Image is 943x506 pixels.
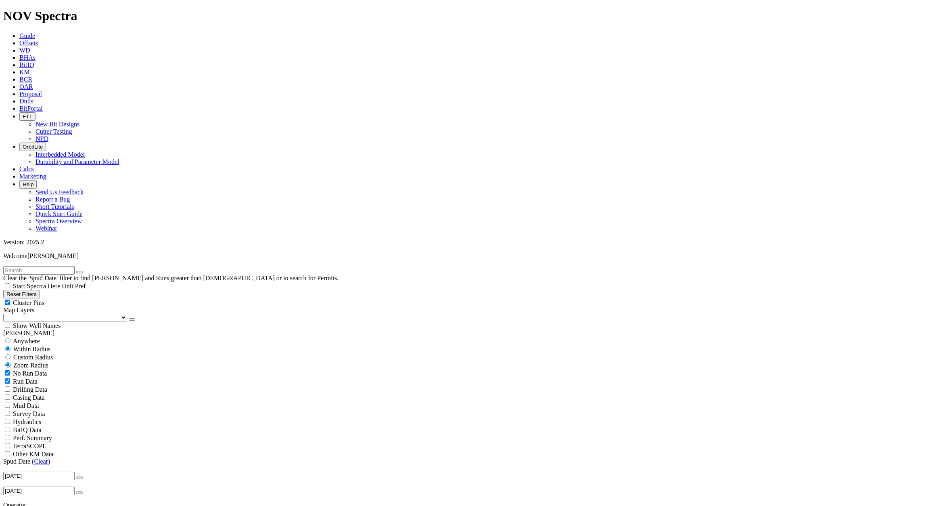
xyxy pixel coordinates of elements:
span: Mud Data [13,402,39,409]
span: Custom Radius [13,354,53,361]
span: Run Data [13,378,38,385]
a: Webinar [36,225,57,232]
span: Survey Data [13,410,45,417]
span: No Run Data [13,370,47,377]
span: Cluster Pins [13,299,44,306]
span: TerraSCOPE [13,443,46,449]
span: Anywhere [13,338,40,344]
a: Interbedded Model [36,151,85,158]
span: Clear the 'Spud Date' filter to find [PERSON_NAME] and Runs greater than [DEMOGRAPHIC_DATA] or to... [3,275,339,281]
filter-controls-checkbox: Hydraulics Analysis [3,418,940,426]
span: Map Layers [3,307,34,313]
span: OrbitLite [23,144,43,150]
button: Help [19,180,37,189]
a: Offsets [19,40,38,46]
a: BHAs [19,54,36,61]
a: WD [19,47,30,54]
a: BCR [19,76,32,83]
a: BitPortal [19,105,43,112]
a: Calcs [19,166,34,172]
input: Start Spectra Here [5,283,10,288]
span: Within Radius [13,346,50,353]
a: Durability and Parameter Model [36,158,119,165]
p: Welcome [3,252,940,260]
input: Search [3,266,75,275]
span: BitIQ Data [13,426,42,433]
span: Casing Data [13,394,45,401]
a: Cutter Testing [36,128,72,135]
span: Zoom Radius [13,362,48,369]
a: Send Us Feedback [36,189,84,195]
button: Reset Filters [3,290,40,298]
button: OrbitLite [19,143,46,151]
span: Start Spectra Here [13,283,60,290]
a: BitIQ [19,61,34,68]
a: Spectra Overview [36,218,82,225]
span: Hydraulics [13,418,41,425]
div: [PERSON_NAME] [3,330,940,337]
h1: NOV Spectra [3,8,940,23]
a: Report a Bug [36,196,70,203]
span: Spud Date [3,458,30,465]
span: [PERSON_NAME] [27,252,79,259]
span: Help [23,181,33,187]
span: FTT [23,113,32,120]
span: Other KM Data [13,451,53,458]
a: Dulls [19,98,33,105]
a: Quick Start Guide [36,210,82,217]
a: Proposal [19,90,42,97]
a: Guide [19,32,35,39]
a: NPD [36,135,48,142]
filter-controls-checkbox: TerraSCOPE Data [3,450,940,458]
a: New Bit Designs [36,121,79,128]
span: Drilling Data [13,386,47,393]
div: Version: 2025.2 [3,239,940,246]
span: Show Well Names [13,322,61,329]
filter-controls-checkbox: TerraSCOPE Data [3,442,940,450]
a: Short Tutorials [36,203,74,210]
input: Before [3,487,75,495]
a: Marketing [19,173,46,180]
button: FTT [19,112,36,121]
a: (Clear) [32,458,50,465]
a: OAR [19,83,33,90]
input: After [3,472,75,480]
a: KM [19,69,30,76]
filter-controls-checkbox: Performance Summary [3,434,940,442]
span: Unit Pref [62,283,86,290]
span: Perf. Summary [13,435,52,441]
